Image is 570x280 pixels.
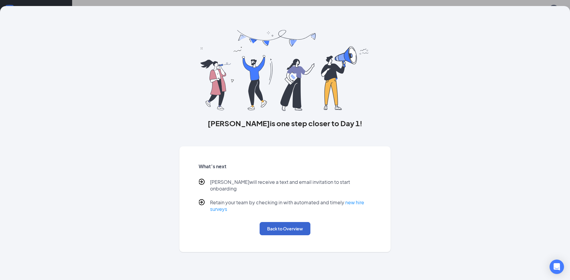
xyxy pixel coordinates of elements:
[260,222,310,235] button: Back to Overview
[179,118,391,128] h3: [PERSON_NAME] is one step closer to Day 1!
[210,199,372,212] p: Retain your team by checking in with automated and timely
[210,179,372,192] p: [PERSON_NAME] will receive a text and email invitation to start onboarding
[200,30,370,111] img: you are all set
[550,260,564,274] div: Open Intercom Messenger
[210,199,364,212] a: new hire surveys
[199,163,372,170] h5: What’s next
